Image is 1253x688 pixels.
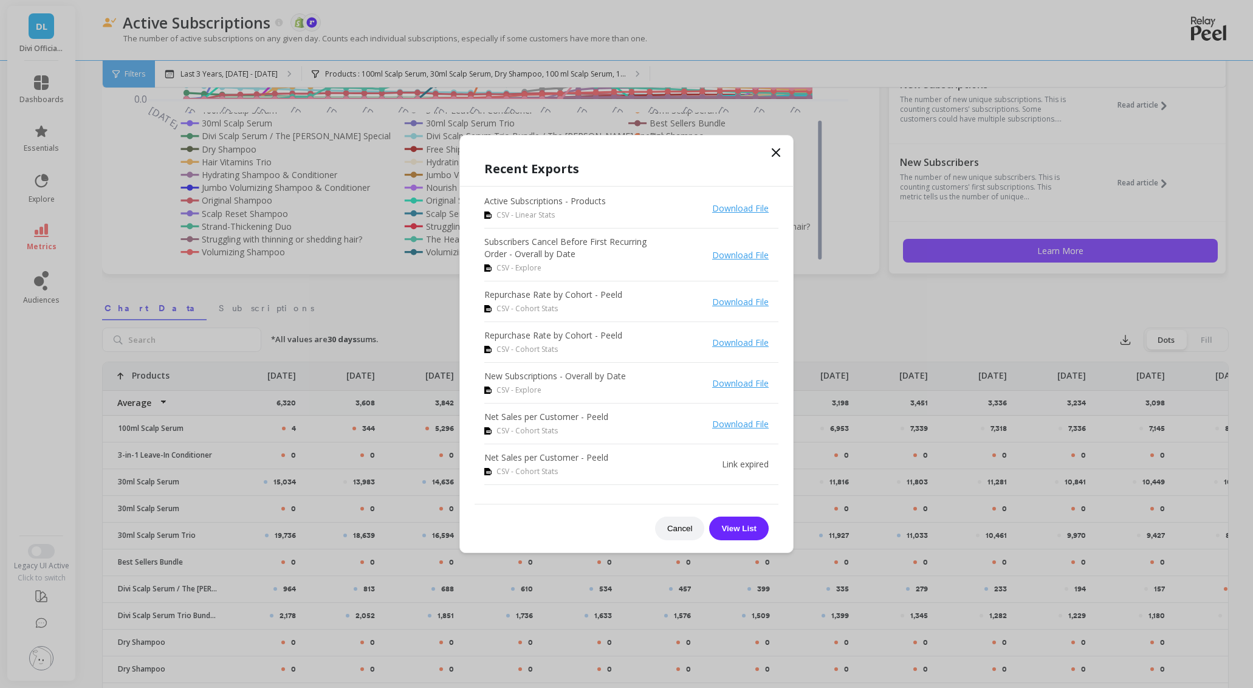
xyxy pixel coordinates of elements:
[496,263,541,273] span: CSV - Explore
[484,387,492,394] img: csv icon
[712,337,769,348] a: Download File
[712,296,769,308] a: Download File
[712,377,769,389] a: Download File
[484,346,492,353] img: csv icon
[484,427,492,435] img: csv icon
[496,466,558,477] span: CSV - Cohort Stats
[712,202,769,214] a: Download File
[496,344,558,355] span: CSV - Cohort Stats
[484,452,608,464] p: Net Sales per Customer - Peeld
[496,385,541,396] span: CSV - Explore
[484,468,492,475] img: csv icon
[484,195,606,207] p: Active Subscriptions - Products
[484,212,492,219] img: csv icon
[484,411,608,423] p: Net Sales per Customer - Peeld
[655,517,705,540] button: Cancel
[496,303,558,314] span: CSV - Cohort Stats
[496,425,558,436] span: CSV - Cohort Stats
[484,370,626,382] p: New Subscriptions - Overall by Date
[484,160,769,178] h1: Recent Exports
[712,249,769,261] a: Download File
[712,418,769,430] a: Download File
[484,289,622,301] p: Repurchase Rate by Cohort - Peeld
[484,329,622,342] p: Repurchase Rate by Cohort - Peeld
[709,517,769,540] button: View List
[484,305,492,312] img: csv icon
[484,236,654,260] p: Subscribers Cancel Before First Recurring Order - Overall by Date
[484,264,492,272] img: csv icon
[722,458,769,470] p: Link expired
[496,210,555,221] span: CSV - Linear Stats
